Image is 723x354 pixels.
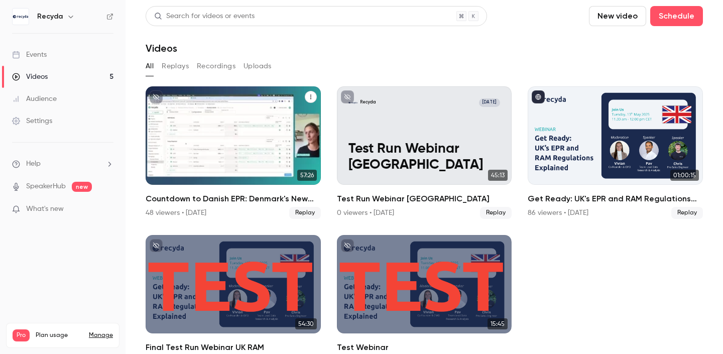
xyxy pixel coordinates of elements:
[146,341,321,353] h2: Final Test Run Webinar UK RAM
[337,341,512,353] h2: Test Webinar
[360,99,376,105] p: Recyda
[12,72,48,82] div: Videos
[146,6,703,348] section: Videos
[36,331,83,339] span: Plan usage
[528,86,703,219] a: 01:00:15Get Ready: UK's EPR and RAM Regulations Explained86 viewers • [DATE]Replay
[589,6,646,26] button: New video
[12,94,57,104] div: Audience
[72,182,92,192] span: new
[197,58,235,74] button: Recordings
[650,6,703,26] button: Schedule
[337,86,512,219] li: Test Run Webinar Denmark
[479,98,500,107] span: [DATE]
[670,170,699,181] span: 01:00:15
[295,318,317,329] span: 54:30
[297,170,317,181] span: 57:26
[89,331,113,339] a: Manage
[528,86,703,219] li: Get Ready: UK's EPR and RAM Regulations Explained
[337,86,512,219] a: Test Run Webinar DenmarkRecyda[DATE]Test Run Webinar [GEOGRAPHIC_DATA]45:13Test Run Webinar [GEOG...
[528,193,703,205] h2: Get Ready: UK's EPR and RAM Regulations Explained
[348,141,500,173] p: Test Run Webinar [GEOGRAPHIC_DATA]
[26,204,64,214] span: What's new
[146,86,321,219] li: Countdown to Danish EPR: Denmark's New EPR Regulations Explained
[146,86,321,219] a: 57:26Countdown to Danish EPR: Denmark's New EPR Regulations Explained48 viewers • [DATE]Replay
[162,58,189,74] button: Replays
[146,58,154,74] button: All
[26,181,66,192] a: SpeakerHub
[12,116,52,126] div: Settings
[12,159,113,169] li: help-dropdown-opener
[488,170,508,181] span: 45:13
[337,193,512,205] h2: Test Run Webinar [GEOGRAPHIC_DATA]
[13,329,30,341] span: Pro
[150,90,163,103] button: unpublished
[289,207,321,219] span: Replay
[146,208,206,218] div: 48 viewers • [DATE]
[341,90,354,103] button: unpublished
[154,11,255,22] div: Search for videos or events
[150,239,163,252] button: unpublished
[146,42,177,54] h1: Videos
[480,207,512,219] span: Replay
[101,205,113,214] iframe: Noticeable Trigger
[337,208,394,218] div: 0 viewers • [DATE]
[146,193,321,205] h2: Countdown to Danish EPR: Denmark's New EPR Regulations Explained
[26,159,41,169] span: Help
[528,208,588,218] div: 86 viewers • [DATE]
[12,50,47,60] div: Events
[37,12,63,22] h6: Recyda
[13,9,29,25] img: Recyda
[488,318,508,329] span: 15:45
[532,90,545,103] button: published
[671,207,703,219] span: Replay
[244,58,272,74] button: Uploads
[341,239,354,252] button: unpublished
